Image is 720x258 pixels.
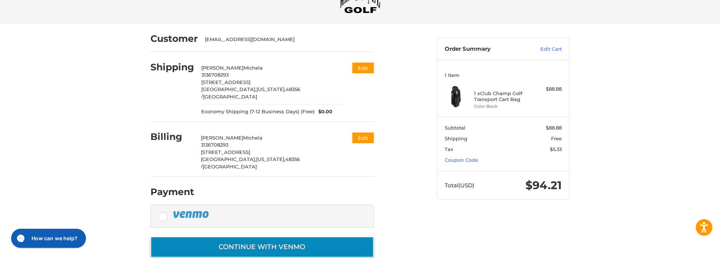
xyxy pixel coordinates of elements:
span: [STREET_ADDRESS] [201,149,250,155]
iframe: Gorgias live chat messenger [7,226,88,251]
span: Michela [243,135,263,141]
span: Shipping [445,135,468,141]
span: 3136708293 [201,142,229,148]
span: Total (USD) [445,182,475,189]
button: Edit [352,133,374,143]
span: [PERSON_NAME] [201,135,243,141]
h2: Payment [150,186,194,198]
span: 3136708293 [202,72,229,78]
span: [US_STATE], [256,156,286,162]
li: Color Black [474,103,531,110]
span: $5.33 [550,146,562,152]
h2: Billing [150,131,194,143]
span: 48356 / [201,156,300,170]
h2: Shipping [150,61,194,73]
span: [STREET_ADDRESS] [202,79,251,85]
span: $94.21 [526,178,562,192]
span: Tax [445,146,454,152]
h4: 1 x Club Champ Golf Transport Cart Bag [474,90,531,103]
a: Edit Cart [525,46,562,53]
h3: 1 Item [445,72,562,78]
button: Edit [352,63,374,73]
button: Continue with Venmo [150,237,374,258]
h3: Order Summary [445,46,525,53]
span: Michela [244,65,263,71]
a: Coupon Code [445,157,478,163]
span: [GEOGRAPHIC_DATA] [203,164,257,170]
span: $88.88 [546,125,562,131]
h2: Customer [150,33,198,44]
div: [EMAIL_ADDRESS][DOMAIN_NAME] [205,36,367,43]
span: [PERSON_NAME] [202,65,244,71]
span: $0.00 [315,108,333,115]
div: $88.88 [533,86,562,93]
span: [GEOGRAPHIC_DATA], [202,86,257,92]
iframe: Google Customer Reviews [659,238,720,258]
span: [GEOGRAPHIC_DATA] [203,94,258,100]
span: [US_STATE], [257,86,286,92]
img: PayPal icon [173,210,210,219]
span: Subtotal [445,125,466,131]
span: Free [551,135,562,141]
span: 48356 / [202,86,301,100]
span: [GEOGRAPHIC_DATA], [201,156,256,162]
span: Economy Shipping (7-12 Business Days) (Free) [202,108,315,115]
